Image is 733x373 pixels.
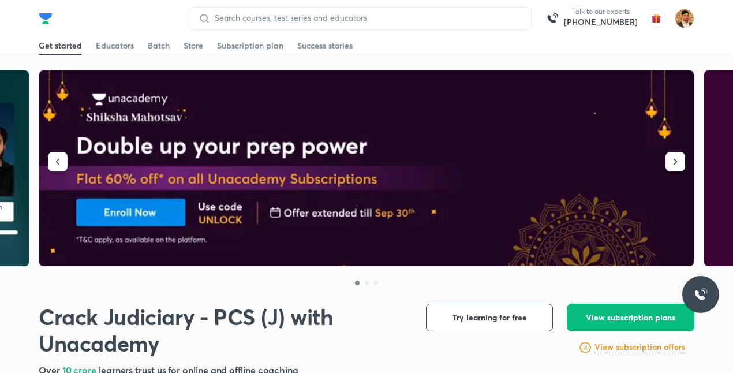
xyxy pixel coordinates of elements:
[184,40,203,51] div: Store
[148,36,170,55] a: Batch
[675,9,694,28] img: Ashish Chhawari
[541,7,564,30] img: call-us
[96,40,134,51] div: Educators
[694,288,708,301] img: ttu
[39,40,82,51] div: Get started
[148,40,170,51] div: Batch
[210,13,522,23] input: Search courses, test series and educators
[39,12,53,25] img: Company Logo
[567,304,694,331] button: View subscription plans
[184,36,203,55] a: Store
[647,9,665,28] img: avatar
[594,341,685,353] h6: View subscription offers
[586,312,675,323] span: View subscription plans
[39,304,407,356] h1: Crack Judiciary - PCS (J) with Unacademy
[217,36,283,55] a: Subscription plan
[452,312,527,323] span: Try learning for free
[564,7,638,16] p: Talk to our experts
[39,36,82,55] a: Get started
[426,304,553,331] button: Try learning for free
[297,40,353,51] div: Success stories
[594,341,685,355] a: View subscription offers
[217,40,283,51] div: Subscription plan
[564,16,638,28] a: [PHONE_NUMBER]
[96,36,134,55] a: Educators
[297,36,353,55] a: Success stories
